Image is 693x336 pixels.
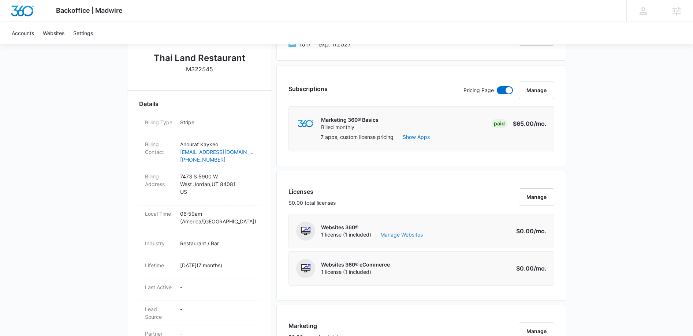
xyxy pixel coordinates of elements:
p: Marketing 360® Basics [321,116,379,124]
p: Pricing Page [463,86,494,94]
p: 06:59am ( America/[GEOGRAPHIC_DATA] ) [180,210,254,225]
div: Billing ContactAnourat Kaykeo[EMAIL_ADDRESS][DOMAIN_NAME][PHONE_NUMBER] [139,136,260,168]
h3: Marketing [288,321,338,330]
dt: Last Active [145,283,174,291]
span: /mo. [534,227,547,235]
p: Websites 360® eCommerce [321,261,390,268]
h2: Thai Land Restaurant [154,52,245,65]
h3: Licenses [288,187,336,196]
dt: Local Time [145,210,174,218]
p: 7473 S 5900 W West Jordan , UT 84081 US [180,173,254,196]
div: Lifetime[DATE](7 months) [139,257,260,279]
span: American Express ending with [299,40,311,49]
span: 1 license (1 included) [321,231,423,238]
a: [EMAIL_ADDRESS][DOMAIN_NAME] [180,148,254,156]
div: Last Active- [139,279,260,301]
p: $0.00 [512,264,547,273]
dt: Lifetime [145,261,174,269]
a: [PHONE_NUMBER] [180,156,254,163]
button: Manage [519,188,554,206]
p: Restaurant / Bar [180,239,254,247]
h3: Subscriptions [288,84,328,93]
a: Manage Websites [380,231,423,238]
button: Manage [519,82,554,99]
div: Billing Address7473 S 5900 WWest Jordan,UT 84081US [139,168,260,205]
dt: Billing Type [145,118,174,126]
a: Accounts [7,22,38,44]
a: Websites [38,22,69,44]
div: Billing TypeStripe [139,114,260,136]
p: $0.00 total licenses [288,199,336,207]
p: $0.00 [512,227,547,235]
dt: Billing Contact [145,140,174,156]
dt: Industry [145,239,174,247]
p: Websites 360® [321,224,423,231]
span: exp. 1/2027 [318,40,351,49]
p: [DATE] ( 7 months ) [180,261,254,269]
div: Local Time06:59am (America/[GEOGRAPHIC_DATA]) [139,205,260,235]
span: /mo. [534,265,547,272]
p: Anourat Kaykeo [180,140,254,148]
p: Billed monthly [321,124,379,131]
p: - [180,283,254,291]
img: marketing360Logo [298,120,313,128]
span: /mo. [534,120,547,127]
p: Stripe [180,118,254,126]
p: 7 apps, custom license pricing [321,133,394,141]
dt: Lead Source [145,305,174,321]
button: Show Apps [403,133,430,141]
div: Paid [492,119,507,128]
span: 1 license (1 included) [321,268,390,276]
p: - [180,305,254,313]
span: Details [139,99,159,108]
div: IndustryRestaurant / Bar [139,235,260,257]
p: $65.00 [512,119,547,128]
p: M322545 [186,65,213,73]
a: Settings [69,22,97,44]
dt: Billing Address [145,173,174,188]
div: Lead Source- [139,301,260,325]
span: Backoffice | Madwire [56,7,123,14]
